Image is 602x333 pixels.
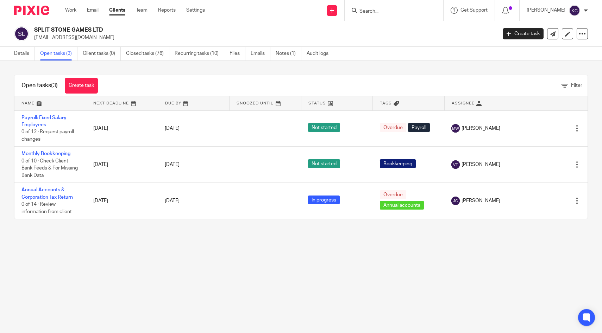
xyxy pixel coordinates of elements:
[527,7,565,14] p: [PERSON_NAME]
[380,201,424,210] span: Annual accounts
[380,190,406,199] span: Overdue
[380,123,406,132] span: Overdue
[451,124,460,133] img: svg%3E
[21,159,78,178] span: 0 of 10 · Check Client Bank Feeds & For Missing Bank Data
[175,47,224,60] a: Recurring tasks (10)
[65,7,76,14] a: Work
[14,26,29,41] img: svg%3E
[34,34,492,41] p: [EMAIL_ADDRESS][DOMAIN_NAME]
[307,47,334,60] a: Audit logs
[21,115,67,127] a: Payroll: Fixed Salary Employees
[451,160,460,169] img: svg%3E
[21,187,73,199] a: Annual Accounts & Corporation Tax Return
[251,47,270,60] a: Emails
[21,129,74,142] span: 0 of 12 · Request payroll changes
[569,5,580,16] img: svg%3E
[380,101,392,105] span: Tags
[34,26,401,34] h2: SPLIT STONE GAMES LTD
[186,7,205,14] a: Settings
[230,47,245,60] a: Files
[51,83,58,88] span: (3)
[571,83,582,88] span: Filter
[40,47,77,60] a: Open tasks (3)
[462,161,500,168] span: [PERSON_NAME]
[158,7,176,14] a: Reports
[462,197,500,204] span: [PERSON_NAME]
[21,151,70,156] a: Monthly Bookkeeping
[308,101,326,105] span: Status
[451,197,460,205] img: svg%3E
[21,82,58,89] h1: Open tasks
[359,8,422,15] input: Search
[237,101,274,105] span: Snoozed Until
[14,47,35,60] a: Details
[83,47,121,60] a: Client tasks (0)
[165,198,180,203] span: [DATE]
[308,196,340,204] span: In progress
[380,159,416,168] span: Bookkeeping
[65,78,98,94] a: Create task
[126,47,169,60] a: Closed tasks (76)
[21,202,72,214] span: 0 of 14 · Review information from client
[503,28,544,39] a: Create task
[308,159,340,168] span: Not started
[276,47,301,60] a: Notes (1)
[460,8,488,13] span: Get Support
[86,110,158,147] td: [DATE]
[14,6,49,15] img: Pixie
[408,123,430,132] span: Payroll
[165,126,180,131] span: [DATE]
[165,162,180,167] span: [DATE]
[86,183,158,219] td: [DATE]
[136,7,148,14] a: Team
[87,7,99,14] a: Email
[462,125,500,132] span: [PERSON_NAME]
[86,147,158,183] td: [DATE]
[308,123,340,132] span: Not started
[109,7,125,14] a: Clients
